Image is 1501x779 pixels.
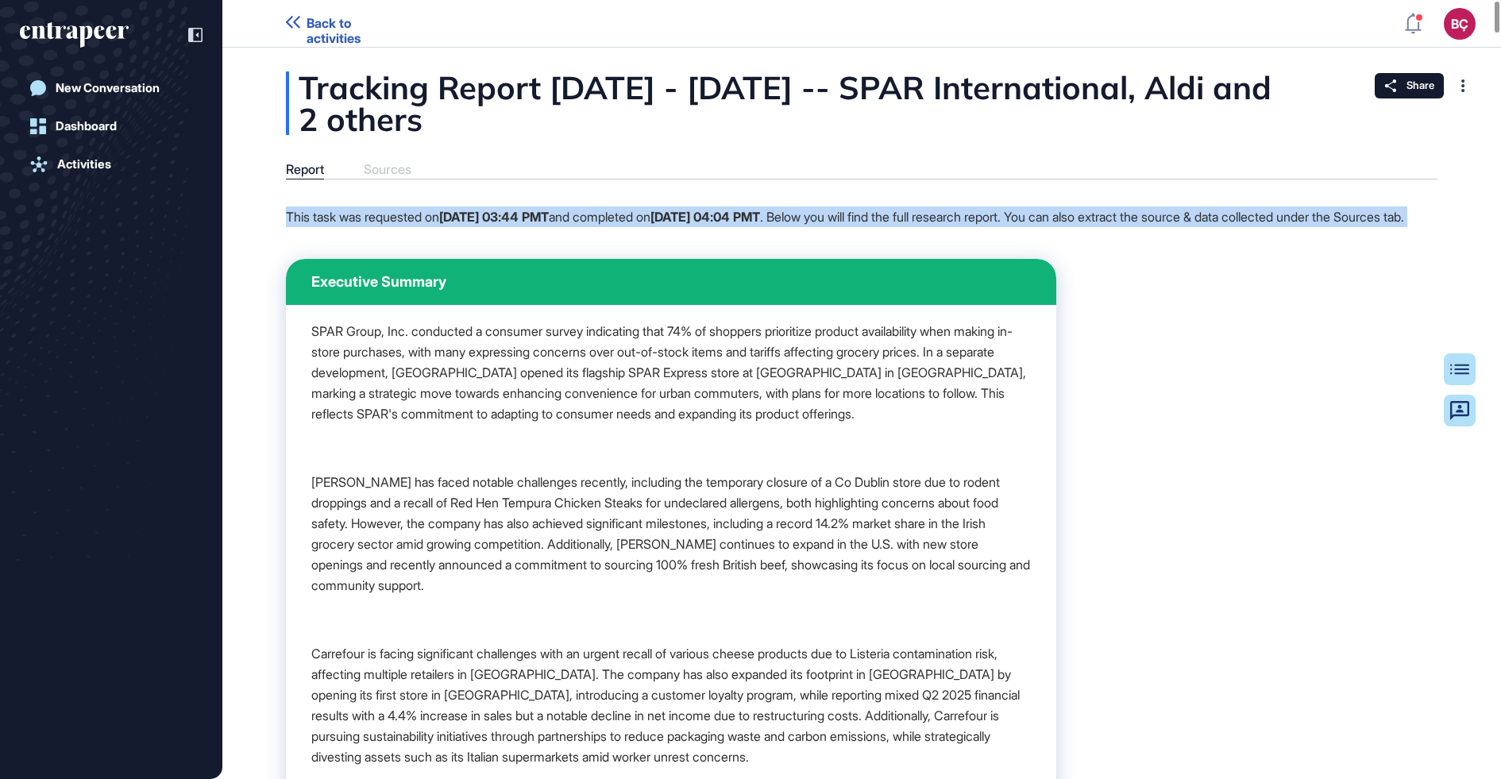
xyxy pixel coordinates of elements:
[20,110,203,142] a: Dashboard
[311,321,1031,424] p: SPAR Group, Inc. conducted a consumer survey indicating that 74% of shoppers prioritize product a...
[311,472,1031,596] p: [PERSON_NAME] has faced notable challenges recently, including the temporary closure of a Co Dubl...
[307,16,407,46] span: Back to activities
[286,71,1437,135] div: Tracking Report [DATE] - [DATE] -- SPAR International, Aldi and 2 others
[20,22,129,48] div: entrapeer-logo
[57,157,111,172] div: Activities
[1444,8,1476,40] button: BÇ
[20,148,203,180] a: Activities
[56,81,160,95] div: New Conversation
[286,162,324,177] div: Report
[286,16,407,31] a: Back to activities
[1406,79,1434,92] span: Share
[56,119,117,133] div: Dashboard
[286,206,1404,227] p: This task was requested on and completed on . Below you will find the full research report. You c...
[311,275,446,289] span: Executive Summary
[311,643,1031,767] p: Carrefour is facing significant challenges with an urgent recall of various cheese products due t...
[20,72,203,104] a: New Conversation
[650,209,760,225] strong: [DATE] 04:04 PMT
[439,209,549,225] strong: [DATE] 03:44 PMT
